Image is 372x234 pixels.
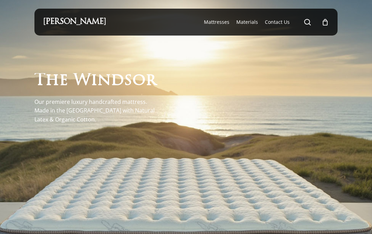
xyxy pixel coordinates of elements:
[200,9,329,36] nav: Main Menu
[204,19,229,26] a: Mattresses
[73,73,91,89] span: W
[97,73,111,89] span: n
[204,19,229,25] span: Mattresses
[91,73,97,89] span: i
[43,18,106,26] a: [PERSON_NAME]
[111,73,124,89] span: d
[124,73,132,89] span: s
[34,73,45,89] span: T
[236,19,258,25] span: Materials
[34,73,156,89] h1: The Windsor
[132,73,146,89] span: o
[34,98,162,124] p: Our premiere luxury handcrafted mattress. Made in the [GEOGRAPHIC_DATA] with Natural Latex & Orga...
[146,73,156,89] span: r
[236,19,258,26] a: Materials
[265,19,290,25] span: Contact Us
[45,73,59,89] span: h
[321,18,329,26] a: Cart
[265,19,290,26] a: Contact Us
[59,73,68,89] span: e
